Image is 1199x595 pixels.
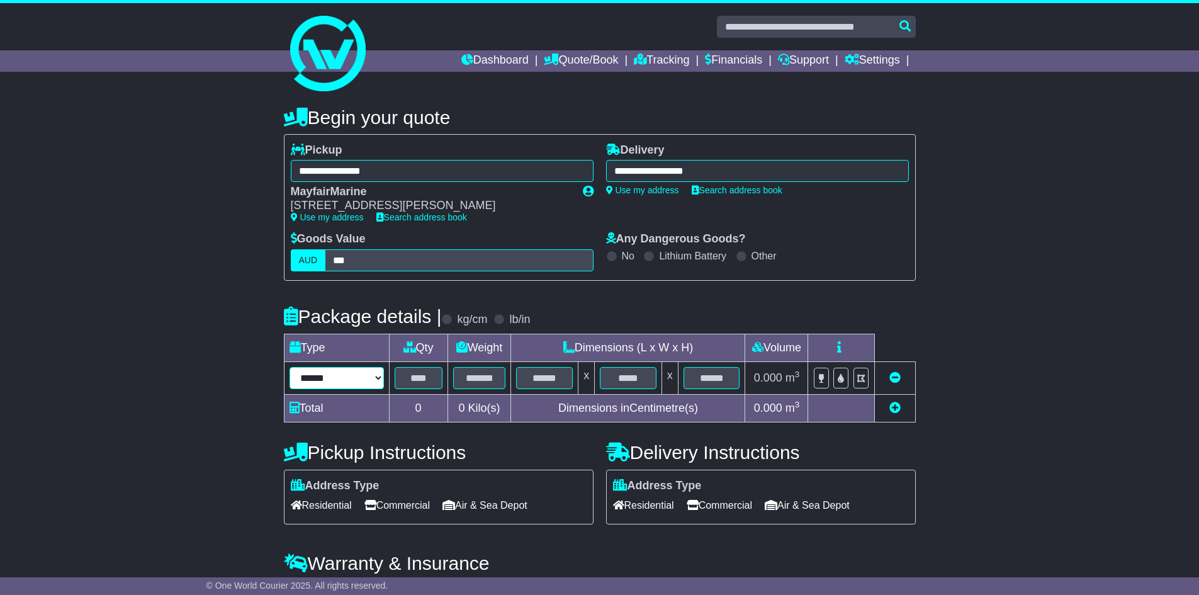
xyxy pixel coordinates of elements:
[795,370,800,379] sup: 3
[291,199,570,213] div: [STREET_ADDRESS][PERSON_NAME]
[613,496,674,515] span: Residential
[622,250,634,262] label: No
[442,496,527,515] span: Air & Sea Depot
[659,250,726,262] label: Lithium Battery
[778,50,829,72] a: Support
[291,212,364,222] a: Use my address
[448,334,511,361] td: Weight
[291,249,326,271] label: AUD
[291,232,366,246] label: Goods Value
[751,250,777,262] label: Other
[544,50,618,72] a: Quote/Book
[889,371,901,384] a: Remove this item
[284,442,594,463] h4: Pickup Instructions
[291,185,570,199] div: MayfairMarine
[511,394,745,422] td: Dimensions in Centimetre(s)
[765,496,850,515] span: Air & Sea Depot
[692,185,782,195] a: Search address book
[754,402,782,414] span: 0.000
[606,185,679,195] a: Use my address
[578,361,595,394] td: x
[705,50,762,72] a: Financials
[509,313,530,327] label: lb/in
[284,553,916,574] h4: Warranty & Insurance
[364,496,430,515] span: Commercial
[376,212,467,222] a: Search address book
[457,313,487,327] label: kg/cm
[461,50,529,72] a: Dashboard
[889,402,901,414] a: Add new item
[754,371,782,384] span: 0.000
[606,442,916,463] h4: Delivery Instructions
[291,479,380,493] label: Address Type
[785,402,800,414] span: m
[284,334,389,361] td: Type
[661,361,678,394] td: x
[458,402,464,414] span: 0
[284,107,916,128] h4: Begin your quote
[795,400,800,409] sup: 3
[634,50,689,72] a: Tracking
[745,334,808,361] td: Volume
[291,496,352,515] span: Residential
[511,334,745,361] td: Dimensions (L x W x H)
[284,394,389,422] td: Total
[284,306,442,327] h4: Package details |
[291,144,342,157] label: Pickup
[389,394,448,422] td: 0
[613,479,702,493] label: Address Type
[687,496,752,515] span: Commercial
[785,371,800,384] span: m
[606,232,746,246] label: Any Dangerous Goods?
[206,581,388,591] span: © One World Courier 2025. All rights reserved.
[448,394,511,422] td: Kilo(s)
[845,50,900,72] a: Settings
[606,144,665,157] label: Delivery
[389,334,448,361] td: Qty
